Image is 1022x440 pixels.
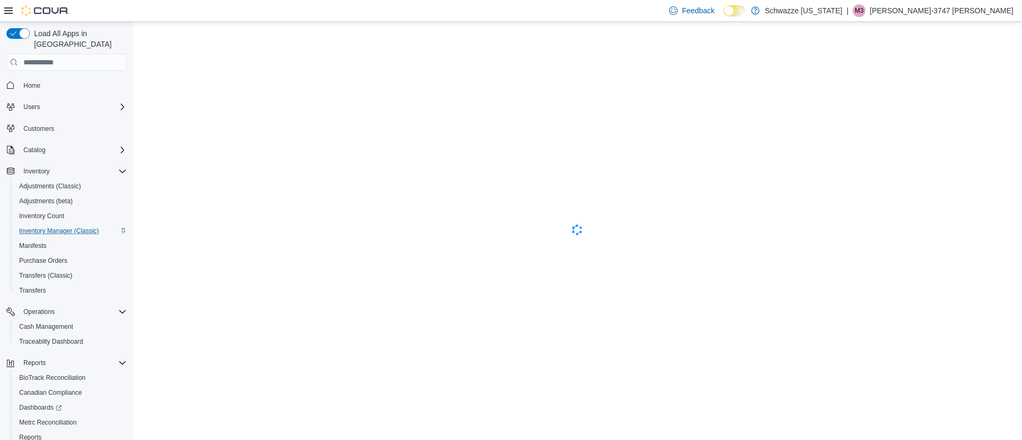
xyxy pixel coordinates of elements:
button: Operations [19,305,59,318]
span: Canadian Compliance [19,388,82,397]
a: Dashboards [15,401,66,414]
span: Canadian Compliance [15,386,127,399]
button: Cash Management [11,319,131,334]
span: Load All Apps in [GEOGRAPHIC_DATA] [30,28,127,49]
button: Manifests [11,238,131,253]
button: Adjustments (Classic) [11,179,131,194]
span: Inventory Manager (Classic) [19,227,99,235]
span: Manifests [19,242,46,250]
button: Inventory [19,165,54,178]
a: Transfers (Classic) [15,269,77,282]
span: Operations [19,305,127,318]
button: Customers [2,121,131,136]
span: Transfers [19,286,46,295]
button: Catalog [2,143,131,157]
span: Inventory Count [19,212,64,220]
button: Adjustments (beta) [11,194,131,209]
span: Purchase Orders [19,256,68,265]
button: Catalog [19,144,50,156]
span: Customers [23,124,54,133]
a: BioTrack Reconciliation [15,371,90,384]
a: Inventory Manager (Classic) [15,225,103,237]
button: Purchase Orders [11,253,131,268]
span: BioTrack Reconciliation [15,371,127,384]
span: Inventory Manager (Classic) [15,225,127,237]
span: Dashboards [15,401,127,414]
button: Users [2,99,131,114]
a: Inventory Count [15,210,69,222]
button: Inventory Count [11,209,131,223]
a: Cash Management [15,320,77,333]
a: Adjustments (beta) [15,195,77,207]
span: Traceabilty Dashboard [19,337,83,346]
button: Traceabilty Dashboard [11,334,131,349]
span: Reports [19,356,127,369]
button: Canadian Compliance [11,385,131,400]
span: Adjustments (beta) [19,197,73,205]
a: Traceabilty Dashboard [15,335,87,348]
a: Dashboards [11,400,131,415]
span: M3 [855,4,864,17]
span: Home [23,81,40,90]
span: Dashboards [19,403,62,412]
button: Users [19,101,44,113]
span: Adjustments (Classic) [15,180,127,193]
span: Catalog [23,146,45,154]
button: Reports [2,355,131,370]
span: BioTrack Reconciliation [19,373,86,382]
span: Adjustments (Classic) [19,182,81,190]
a: Customers [19,122,59,135]
button: Metrc Reconciliation [11,415,131,430]
div: Michelle-3747 Tolentino [853,4,866,17]
span: Transfers [15,284,127,297]
button: Transfers [11,283,131,298]
button: Inventory Manager (Classic) [11,223,131,238]
span: Inventory [23,167,50,176]
a: Home [19,79,45,92]
span: Transfers (Classic) [15,269,127,282]
span: Reports [23,359,46,367]
span: Inventory [19,165,127,178]
a: Metrc Reconciliation [15,416,81,429]
button: Operations [2,304,131,319]
button: BioTrack Reconciliation [11,370,131,385]
span: Traceabilty Dashboard [15,335,127,348]
span: Metrc Reconciliation [15,416,127,429]
a: Purchase Orders [15,254,72,267]
span: Cash Management [19,322,73,331]
span: Users [19,101,127,113]
button: Home [2,77,131,93]
span: Home [19,78,127,92]
span: Operations [23,308,55,316]
input: Dark Mode [723,5,746,16]
a: Adjustments (Classic) [15,180,85,193]
span: Manifests [15,239,127,252]
p: Schwazze [US_STATE] [765,4,843,17]
span: Catalog [19,144,127,156]
span: Feedback [682,5,714,16]
span: Metrc Reconciliation [19,418,77,427]
a: Transfers [15,284,50,297]
span: Cash Management [15,320,127,333]
button: Inventory [2,164,131,179]
span: Purchase Orders [15,254,127,267]
a: Canadian Compliance [15,386,86,399]
button: Transfers (Classic) [11,268,131,283]
a: Manifests [15,239,51,252]
span: Customers [19,122,127,135]
span: Inventory Count [15,210,127,222]
span: Adjustments (beta) [15,195,127,207]
span: Transfers (Classic) [19,271,72,280]
p: | [846,4,848,17]
img: Cova [21,5,69,16]
p: [PERSON_NAME]-3747 [PERSON_NAME] [870,4,1013,17]
span: Users [23,103,40,111]
button: Reports [19,356,50,369]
